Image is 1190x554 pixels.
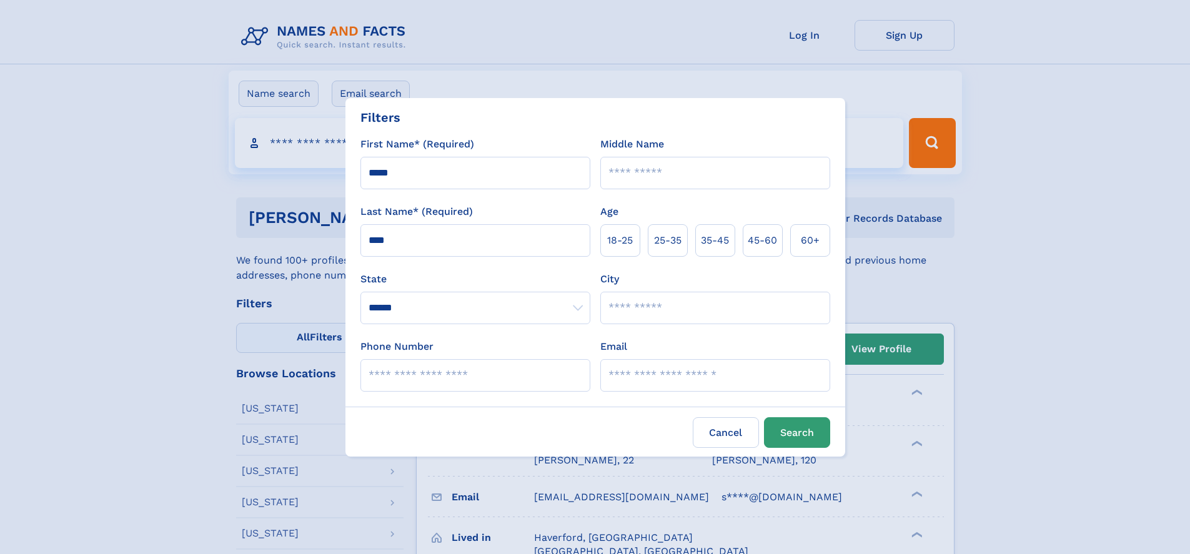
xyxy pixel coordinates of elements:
[600,272,619,287] label: City
[360,108,400,127] div: Filters
[693,417,759,448] label: Cancel
[360,339,434,354] label: Phone Number
[748,233,777,248] span: 45‑60
[654,233,682,248] span: 25‑35
[701,233,729,248] span: 35‑45
[360,272,590,287] label: State
[600,204,618,219] label: Age
[600,137,664,152] label: Middle Name
[764,417,830,448] button: Search
[607,233,633,248] span: 18‑25
[360,137,474,152] label: First Name* (Required)
[600,339,627,354] label: Email
[360,204,473,219] label: Last Name* (Required)
[801,233,820,248] span: 60+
